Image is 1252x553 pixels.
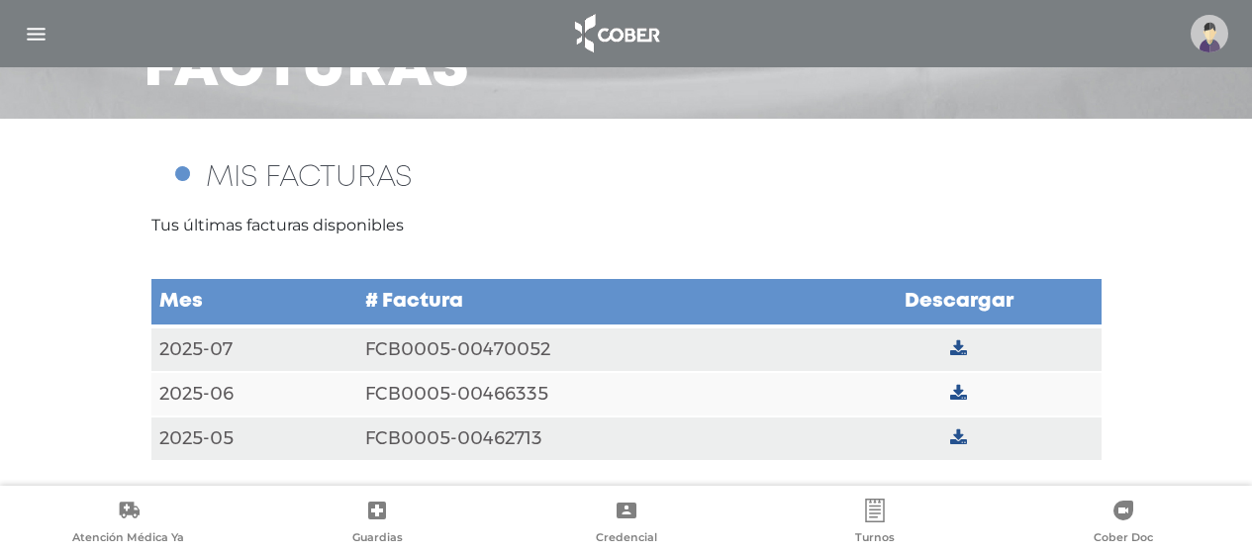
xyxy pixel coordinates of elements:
td: Mes [151,278,357,326]
a: Turnos [750,499,999,549]
img: Cober_menu-lines-white.svg [24,22,48,46]
span: Atención Médica Ya [72,530,184,548]
td: FCB0005-00470052 [357,326,817,372]
span: Credencial [596,530,657,548]
a: Atención Médica Ya [4,499,252,549]
span: MIS FACTURAS [206,164,412,191]
span: Cober Doc [1094,530,1153,548]
span: Guardias [352,530,403,548]
a: Credencial [502,499,750,549]
p: Tus últimas facturas disponibles [151,214,1102,237]
td: 2025-06 [151,372,357,416]
span: Turnos [855,530,895,548]
td: FCB0005-00462713 [357,416,817,461]
td: # Factura [357,278,817,326]
img: profile-placeholder.svg [1191,15,1228,52]
td: 2025-05 [151,416,357,461]
td: 2025-07 [151,326,357,372]
a: Guardias [252,499,501,549]
td: FCB0005-00466335 [357,372,817,416]
a: Cober Doc [1000,499,1248,549]
img: logo_cober_home-white.png [564,10,668,57]
td: Descargar [817,278,1102,326]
